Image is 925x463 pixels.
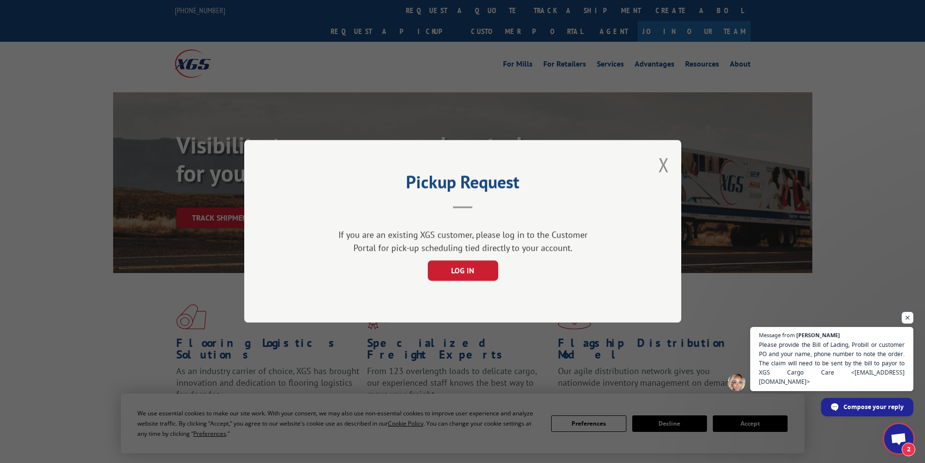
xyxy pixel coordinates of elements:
div: If you are an existing XGS customer, please log in to the Customer Portal for pick-up scheduling ... [334,229,591,255]
a: LOG IN [427,267,498,276]
button: LOG IN [427,261,498,281]
button: Close modal [658,152,669,178]
span: [PERSON_NAME] [796,332,840,338]
span: 2 [902,443,915,456]
span: Compose your reply [843,398,904,415]
span: Please provide the Bill of Lading, Probill or customer PO and your name, phone number to note the... [759,340,905,386]
span: Message from [759,332,795,338]
div: Open chat [884,424,913,453]
h2: Pickup Request [293,175,633,194]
